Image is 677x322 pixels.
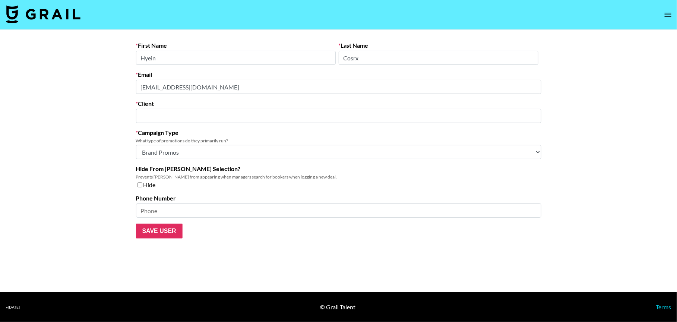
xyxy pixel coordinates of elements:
[136,80,541,94] input: Email
[6,5,80,23] img: Grail Talent
[143,181,156,189] span: Hide
[136,129,541,136] label: Campaign Type
[136,138,541,143] div: What type of promotions do they primarily run?
[136,100,541,107] label: Client
[661,7,676,22] button: open drawer
[320,303,355,311] div: © Grail Talent
[136,71,541,78] label: Email
[136,42,336,49] label: First Name
[136,174,541,180] div: Prevents [PERSON_NAME] from appearing when managers search for bookers when logging a new deal.
[136,203,541,218] input: Phone
[136,51,336,65] input: First Name
[136,165,541,173] label: Hide From [PERSON_NAME] Selection?
[136,224,183,239] input: Save User
[136,195,541,202] label: Phone Number
[656,303,671,310] a: Terms
[339,51,538,65] input: Last Name
[339,42,538,49] label: Last Name
[6,305,20,310] div: v [DATE]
